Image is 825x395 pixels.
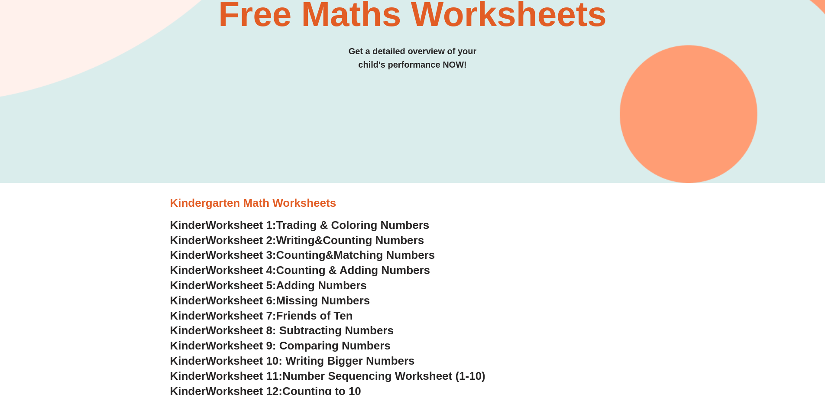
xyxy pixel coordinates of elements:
span: Kinder [170,234,206,247]
iframe: Chat Widget [681,297,825,395]
span: Matching Numbers [333,248,435,261]
span: Worksheet 9: Comparing Numbers [206,339,391,352]
span: Kinder [170,339,206,352]
span: Kinder [170,324,206,337]
span: Kinder [170,309,206,322]
a: KinderWorksheet 2:Writing&Counting Numbers [170,234,424,247]
span: Worksheet 1: [206,219,276,232]
span: Friends of Ten [276,309,353,322]
span: Missing Numbers [276,294,370,307]
span: Kinder [170,369,206,382]
span: Worksheet 5: [206,279,276,292]
span: Number Sequencing Worksheet (1-10) [282,369,485,382]
span: Trading & Coloring Numbers [276,219,430,232]
a: KinderWorksheet 5:Adding Numbers [170,279,367,292]
span: Worksheet 3: [206,248,276,261]
h3: Kindergarten Math Worksheets [170,196,655,211]
span: Counting Numbers [323,234,424,247]
a: KinderWorksheet 6:Missing Numbers [170,294,370,307]
span: Counting & Adding Numbers [276,264,430,277]
a: KinderWorksheet 9: Comparing Numbers [170,339,391,352]
span: Kinder [170,248,206,261]
a: KinderWorksheet 3:Counting&Matching Numbers [170,248,435,261]
span: Kinder [170,264,206,277]
span: Worksheet 11: [206,369,282,382]
span: Worksheet 8: Subtracting Numbers [206,324,394,337]
span: Worksheet 2: [206,234,276,247]
a: KinderWorksheet 8: Subtracting Numbers [170,324,394,337]
a: KinderWorksheet 7:Friends of Ten [170,309,353,322]
span: Kinder [170,219,206,232]
span: Kinder [170,354,206,367]
a: KinderWorksheet 4:Counting & Adding Numbers [170,264,430,277]
span: Worksheet 4: [206,264,276,277]
h3: Get a detailed overview of your child's performance NOW! [66,45,759,72]
span: Kinder [170,279,206,292]
span: Writing [276,234,315,247]
span: Kinder [170,294,206,307]
span: Worksheet 10: Writing Bigger Numbers [206,354,415,367]
a: KinderWorksheet 10: Writing Bigger Numbers [170,354,415,367]
span: Counting [276,248,326,261]
a: KinderWorksheet 1:Trading & Coloring Numbers [170,219,430,232]
span: Worksheet 6: [206,294,276,307]
span: Adding Numbers [276,279,367,292]
span: Worksheet 7: [206,309,276,322]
